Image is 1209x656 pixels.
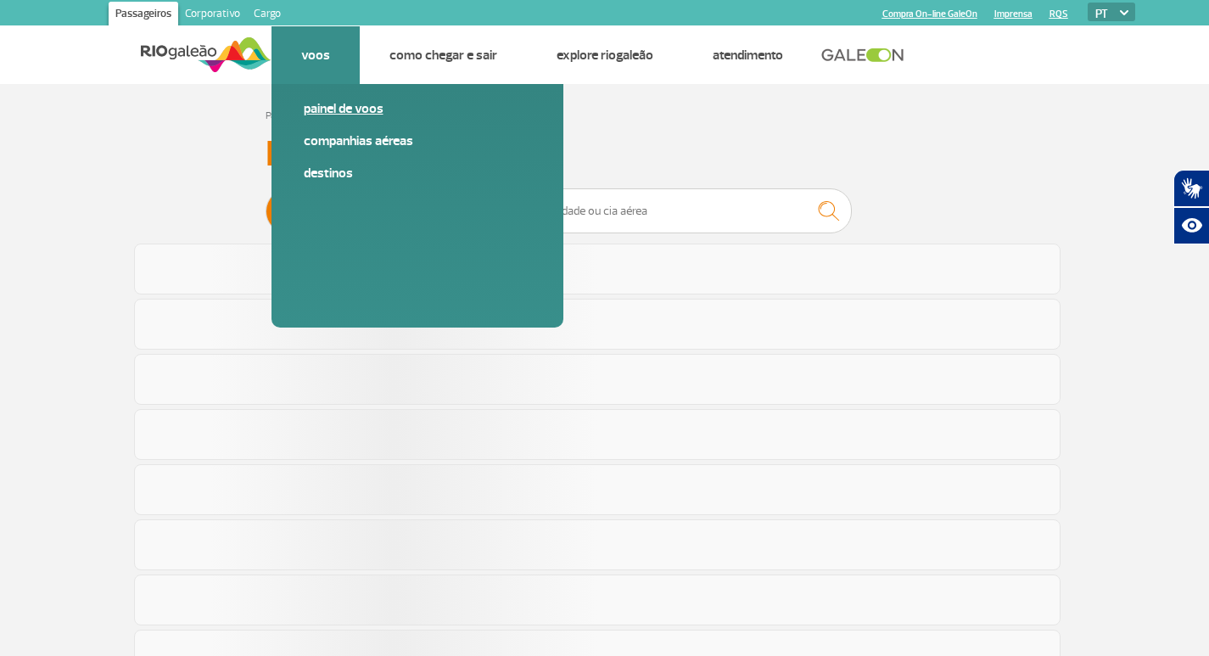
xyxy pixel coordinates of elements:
[247,2,288,29] a: Cargo
[512,188,852,233] input: Voo, cidade ou cia aérea
[1173,170,1209,244] div: Plugin de acessibilidade da Hand Talk.
[304,99,531,118] a: Painel de voos
[266,133,944,176] h3: Painel de Voos
[301,47,330,64] a: Voos
[1173,170,1209,207] button: Abrir tradutor de língua de sinais.
[994,8,1033,20] a: Imprensa
[109,2,178,29] a: Passageiros
[557,47,653,64] a: Explore RIOgaleão
[304,164,531,182] a: Destinos
[266,109,318,122] a: Página Inicial
[389,47,497,64] a: Como chegar e sair
[304,132,531,150] a: Companhias Aéreas
[1173,207,1209,244] button: Abrir recursos assistivos.
[1049,8,1068,20] a: RQS
[713,47,783,64] a: Atendimento
[178,2,247,29] a: Corporativo
[882,8,977,20] a: Compra On-line GaleOn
